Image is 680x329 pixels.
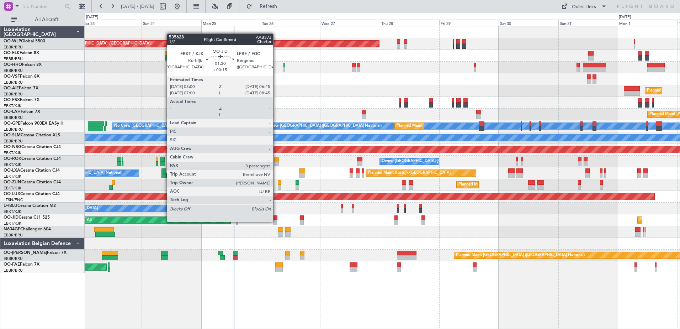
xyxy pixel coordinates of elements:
[4,251,67,255] a: OO-[PERSON_NAME]Falcon 7X
[4,145,21,149] span: OO-NSG
[4,262,39,267] a: OO-FAEFalcon 7X
[4,157,61,161] a: OO-ROKCessna Citation CJ4
[261,20,320,26] div: Tue 26
[4,215,50,220] a: OO-JIDCessna CJ1 525
[4,150,21,156] a: EBKT/KJK
[4,133,21,137] span: OO-SLM
[254,4,283,9] span: Refresh
[121,3,154,10] span: [DATE] - [DATE]
[4,221,21,226] a: EBKT/KJK
[142,20,201,26] div: Sun 24
[4,227,51,231] a: N604GFChallenger 604
[4,268,23,273] a: EBBR/BRU
[4,98,39,102] a: OO-FSXFalcon 7X
[8,14,77,25] button: All Aircraft
[201,20,261,26] div: Mon 25
[4,51,39,55] a: OO-ELKFalcon 8X
[4,68,23,73] a: EBBR/BRU
[4,192,60,196] a: OO-LUXCessna Citation CJ4
[558,20,618,26] div: Sun 31
[572,4,596,11] div: Quick Links
[320,20,379,26] div: Wed 27
[4,39,45,43] a: OO-WLPGlobal 5500
[619,14,631,20] div: [DATE]
[439,20,499,26] div: Fri 29
[22,1,63,12] input: Trip Number
[262,121,382,131] div: No Crew [GEOGRAPHIC_DATA] ([GEOGRAPHIC_DATA] National)
[203,156,233,167] div: A/C Unavailable
[4,121,63,126] a: OO-GPEFalcon 900EX EASy II
[4,63,42,67] a: OO-HHOFalcon 8X
[4,251,47,255] span: OO-[PERSON_NAME]
[4,103,21,109] a: EBKT/KJK
[4,227,20,231] span: N604GF
[4,262,20,267] span: OO-FAE
[4,56,23,62] a: EBBR/BRU
[4,174,21,179] a: EBKT/KJK
[86,14,98,20] div: [DATE]
[4,186,21,191] a: EBKT/KJK
[4,180,21,184] span: OO-ZUN
[4,121,20,126] span: OO-GPE
[4,204,56,208] a: D-IBLUCessna Citation M2
[499,20,558,26] div: Sat 30
[368,168,451,178] div: Planned Maint Kortrijk-[GEOGRAPHIC_DATA]
[4,256,23,261] a: EBBR/BRU
[4,133,60,137] a: OO-SLMCessna Citation XLS
[4,74,39,79] a: OO-VSFFalcon 8X
[4,51,20,55] span: OO-ELK
[114,121,233,131] div: No Crew [GEOGRAPHIC_DATA] ([GEOGRAPHIC_DATA] National)
[4,110,40,114] a: OO-LAHFalcon 7X
[397,121,525,131] div: Planned Maint [GEOGRAPHIC_DATA] ([GEOGRAPHIC_DATA] National)
[4,86,38,90] a: OO-AIEFalcon 7X
[4,80,23,85] a: EBBR/BRU
[4,110,21,114] span: OO-LAH
[4,209,21,214] a: EBKT/KJK
[4,168,20,173] span: OO-LXA
[380,20,439,26] div: Thu 28
[4,204,17,208] span: D-IBLU
[4,215,18,220] span: OO-JID
[4,157,21,161] span: OO-ROK
[4,86,19,90] span: OO-AIE
[4,145,61,149] a: OO-NSGCessna Citation CJ4
[4,180,61,184] a: OO-ZUNCessna Citation CJ4
[4,74,20,79] span: OO-VSF
[558,1,610,12] button: Quick Links
[456,250,585,261] div: Planned Maint [GEOGRAPHIC_DATA] ([GEOGRAPHIC_DATA] National)
[4,45,23,50] a: EBBR/BRU
[18,17,75,22] span: All Aircraft
[4,168,60,173] a: OO-LXACessna Citation CJ4
[618,20,677,26] div: Mon 1
[4,98,20,102] span: OO-FSX
[4,63,22,67] span: OO-HHO
[4,39,21,43] span: OO-WLP
[243,1,286,12] button: Refresh
[4,197,23,203] a: LFSN/ENC
[4,233,23,238] a: EBBR/BRU
[4,139,23,144] a: EBBR/BRU
[39,38,152,49] div: Planned Maint [GEOGRAPHIC_DATA] ([GEOGRAPHIC_DATA])
[4,162,21,167] a: EBKT/KJK
[458,179,541,190] div: Planned Maint Kortrijk-[GEOGRAPHIC_DATA]
[82,20,142,26] div: Sat 23
[4,115,23,120] a: EBBR/BRU
[4,92,23,97] a: EBBR/BRU
[382,156,478,167] div: Owner [GEOGRAPHIC_DATA]-[GEOGRAPHIC_DATA]
[4,127,23,132] a: EBBR/BRU
[4,192,20,196] span: OO-LUX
